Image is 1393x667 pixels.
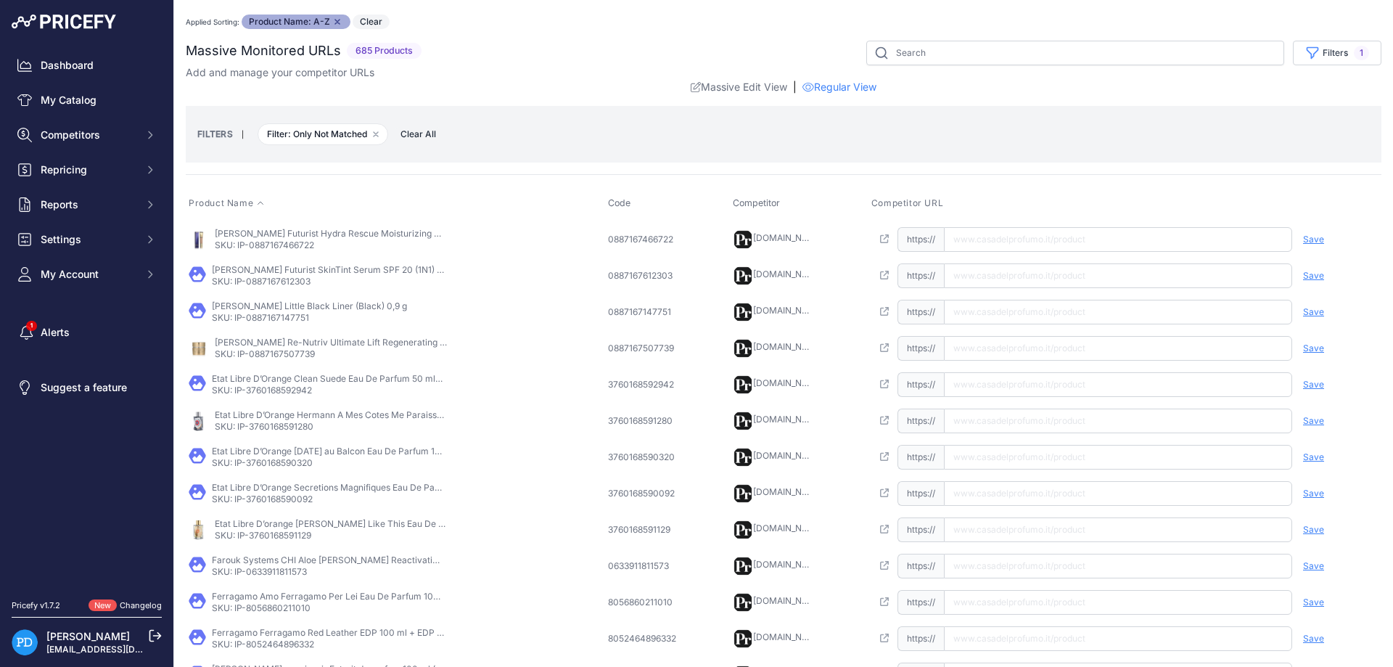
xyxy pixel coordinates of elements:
input: www.casadelprofumo.it/product [944,336,1292,361]
span: Save [1303,306,1324,318]
p: Etat Libre D’Orange Clean Suede Eau De Parfum 50 ml (unisex) [212,373,444,385]
a: Alerts [12,319,162,345]
p: SKU: IP-0887167612303 [212,276,444,287]
span: https:// [897,372,944,397]
div: 3760168591280 [608,415,681,427]
p: SKU: IP-3760168590320 [212,457,444,469]
span: https:// [897,445,944,470]
div: 0887167507739 [608,343,681,354]
span: Save [1303,633,1324,645]
small: | [233,130,252,139]
span: https:// [897,300,944,324]
span: 1 [1354,46,1369,60]
div: 3760168591129 [608,524,681,536]
small: FILTERS [197,128,233,139]
p: Etat Libre D’orange [PERSON_NAME] Like This Eau De Parfum 100 Ml [215,518,447,530]
span: https:// [897,517,944,542]
a: Massive Edit View [691,80,787,94]
p: SKU: IP-0887167466722 [215,240,447,251]
a: [PERSON_NAME] [46,630,130,642]
span: Competitor [733,197,780,208]
button: My Account [12,261,162,287]
span: https:// [897,590,944,615]
input: www.casadelprofumo.it/product [944,300,1292,324]
a: [DOMAIN_NAME] [753,305,823,316]
button: Repricing [12,157,162,183]
span: My Account [41,267,136,282]
span: Save [1303,343,1324,354]
button: Filters1 [1293,41,1381,65]
a: [DOMAIN_NAME] [753,486,823,497]
span: Save [1303,379,1324,390]
p: Ferragamo Ferragamo Red Leather EDP 100 ml + EDP MINI 10 ml + SG for [MEDICAL_DATA] 100 ml (uomo) [212,627,444,639]
a: Regular View [802,80,876,94]
input: www.casadelprofumo.it/product [944,590,1292,615]
span: New [89,600,117,612]
p: SKU: IP-8052464896332 [212,639,444,650]
p: Ferragamo Amo Ferragamo Per Lei Eau De Parfum 100 ml (donna) [212,591,444,602]
span: Save [1303,488,1324,499]
input: www.casadelprofumo.it/product [944,409,1292,433]
div: 0887167147751 [608,306,681,318]
p: Add and manage your competitor URLs [186,65,374,80]
span: Settings [41,232,136,247]
span: https:// [897,554,944,578]
p: SKU: IP-3760168590092 [212,494,444,505]
button: Clear All [393,127,443,142]
p: [PERSON_NAME] Futurist Hydra Rescue Moisturizing Makeup SPF 45 (2N1 Desert Beige) 35 ml [215,228,447,240]
span: Save [1303,451,1324,463]
nav: Sidebar [12,52,162,582]
a: My Catalog [12,87,162,113]
span: Save [1303,560,1324,572]
span: | [793,80,797,94]
span: https:// [897,481,944,506]
button: Product Name [189,197,265,209]
a: [DOMAIN_NAME] [753,232,823,243]
div: 3760168592942 [608,379,681,390]
p: SKU: IP-0887167507739 [215,348,447,360]
a: [DOMAIN_NAME] [753,269,823,279]
p: SKU: IP-0887167147751 [212,312,407,324]
p: SKU: IP-3760168592942 [212,385,444,396]
div: 0887167612303 [608,270,681,282]
p: Farouk Systems CHI Aloe [PERSON_NAME] Reactivating Spray 177 ml [212,555,444,566]
span: https:// [897,626,944,651]
input: www.casadelprofumo.it/product [944,554,1292,578]
a: [DOMAIN_NAME] [753,450,823,461]
a: Dashboard [12,52,162,78]
p: Etat Libre D’Orange Secretions Magnifiques Eau De Parfum 50 ml (unisex) [212,482,444,494]
img: Pricefy Logo [12,15,116,29]
p: SKU: IP-0633911811573 [212,566,444,578]
span: Product Name [189,197,253,209]
div: 0633911811573 [608,560,681,572]
p: [PERSON_NAME] Futurist SkinTint Serum SPF 20 (1N1) 30 ml [212,264,444,276]
input: www.casadelprofumo.it/product [944,227,1292,252]
p: SKU: IP-3760168591129 [215,530,447,541]
h2: Massive Monitored URLs [186,41,341,61]
a: [DOMAIN_NAME] [753,631,823,642]
a: Suggest a feature [12,375,162,401]
div: 0887167466722 [608,234,681,245]
p: [PERSON_NAME] Little Black Liner (Black) 0,9 g [212,300,407,312]
span: https:// [897,336,944,361]
span: https:// [897,227,944,252]
button: Reports [12,192,162,218]
small: Applied Sorting: [186,17,239,26]
span: Repricing [41,163,136,177]
span: Save [1303,597,1324,608]
span: Save [1303,234,1324,245]
a: [DOMAIN_NAME] [753,595,823,606]
button: Competitors [12,122,162,148]
div: 3760168590320 [608,451,681,463]
div: Pricefy v1.7.2 [12,600,60,612]
span: Competitors [41,128,136,142]
input: www.casadelprofumo.it/product [944,626,1292,651]
span: Save [1303,524,1324,536]
span: Product Name: A-Z [242,15,350,29]
p: SKU: IP-8056860211010 [212,602,444,614]
span: Code [608,197,630,208]
input: www.casadelprofumo.it/product [944,517,1292,542]
p: Etat Libre D’Orange [DATE] au Balcon Eau De Parfum 100 ml (donna) [212,446,444,457]
div: 8056860211010 [608,597,681,608]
